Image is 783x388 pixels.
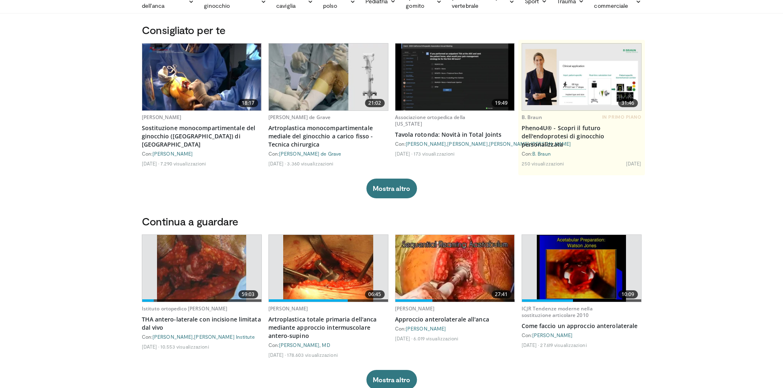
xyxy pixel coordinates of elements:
a: [PERSON_NAME] [447,141,487,147]
a: [PERSON_NAME] de Grave [279,151,341,156]
font: [DATE] [522,342,537,348]
img: e6f05148-0552-4775-ab59-e5595e859885.620x360_q85_upscale.jpg [142,44,261,110]
a: [PERSON_NAME] [406,326,446,331]
font: 178.603 visualizzazioni [287,352,337,358]
img: 04dc894d-c1b4-47fb-aa86-e9435c337761.620x360_q85_upscale.jpg [395,235,515,302]
font: 250 visualizzazioni [522,161,564,166]
a: [PERSON_NAME] [532,332,573,338]
font: Mostra altro [373,376,410,383]
a: [PERSON_NAME] [395,305,435,312]
a: [PERSON_NAME] [152,334,193,340]
font: Artroplastica monocompartimentale mediale del ginocchio a carico fisso - Tecnica chirurgica [268,124,373,148]
a: 31:46 [522,44,641,110]
a: [PERSON_NAME], MD [279,342,330,348]
font: Pheno4U® - Scopri il futuro dell'endoprotesi di ginocchio personalizzata [522,124,605,148]
a: [PERSON_NAME] de Grave [268,114,331,121]
img: 6e5fd13c-0bf4-4ae3-b7e1-68ea6f1a4359.620x360_q85_upscale.jpg [269,44,388,110]
font: Sostituzione monocompartimentale del ginocchio ([GEOGRAPHIC_DATA]) di [GEOGRAPHIC_DATA] [142,124,256,148]
font: , [488,141,489,147]
a: [PERSON_NAME] [268,305,308,312]
font: 21:02 [368,99,381,106]
font: Tavola rotonda: Novità in Total Joints [395,131,502,138]
font: , [193,334,194,340]
font: Con: [395,326,406,331]
a: 06:45 [269,235,388,302]
font: 6.019 visualizzazioni [413,335,458,341]
a: 27:41 [395,235,515,302]
font: 27.619 visualizzazioni [540,342,587,348]
a: ICJR Tendenze moderne nella sostituzione articolare 2010 [522,305,593,319]
a: [PERSON_NAME] [152,151,193,156]
a: Approccio anterolaterale all'anca [395,315,515,324]
font: Continua a guardare [142,215,238,227]
button: Mostra altro [366,179,417,198]
font: 10.553 visualizzazioni [160,344,209,349]
font: THA antero-laterale con incisione limitata dal vivo [142,315,261,331]
img: 628649_3.png.620x360_q85_upscale.jpg [157,235,246,302]
font: Consigliato per te [142,23,226,36]
a: 59:03 [142,235,261,302]
img: 297847_0001_1.png.620x360_q85_upscale.jpg [537,235,626,302]
img: ccc24972-9600-4baa-a65e-588250812ded.620x360_q85_upscale.jpg [395,44,515,110]
font: IN PRIMO PIANO [602,114,642,119]
font: Con: [395,141,406,147]
a: [PERSON_NAME] [406,141,446,147]
a: B. Braun [522,114,543,121]
font: Con: [268,151,279,156]
font: Con: [268,342,279,348]
img: 263423_3.png.620x360_q85_upscale.jpg [283,235,374,302]
font: [DATE] [142,344,157,349]
font: Con: [522,332,532,338]
font: , [446,141,447,147]
font: [DATE] [268,161,284,166]
font: 06:45 [368,291,381,298]
a: 18:17 [142,44,261,110]
font: 59:03 [242,291,255,298]
font: [DATE] [268,352,284,358]
font: 18:17 [242,99,255,106]
font: Approccio anterolaterale all'anca [395,315,489,323]
a: 19:49 [395,44,515,110]
a: 10:09 [522,235,641,302]
a: [PERSON_NAME] [489,141,529,147]
a: Pheno4U® - Scopri il futuro dell'endoprotesi di ginocchio personalizzata [522,124,642,149]
font: Artroplastica totale primaria dell'anca mediante approccio intermuscolare antero-supino [268,315,377,340]
a: [PERSON_NAME] [142,114,182,121]
a: Tavola rotonda: Novità in Total Joints [395,131,515,139]
a: [PERSON_NAME] Institute [194,334,254,340]
font: 27:41 [495,291,508,298]
a: 21:02 [269,44,388,110]
font: 19:49 [495,99,508,106]
font: Con: [142,151,152,156]
font: [DATE] [395,151,411,156]
a: Associazione ortopedica della [US_STATE] [395,114,465,127]
font: 3.360 visualizzazioni [287,161,333,166]
font: [DATE] [142,161,157,166]
font: 10:09 [621,291,635,298]
font: 31:46 [621,99,635,106]
font: Con: [142,334,152,340]
a: Istituto ortopedico [PERSON_NAME] [142,305,228,312]
a: Sostituzione monocompartimentale del ginocchio ([GEOGRAPHIC_DATA]) di [GEOGRAPHIC_DATA] [142,124,262,149]
font: 173 visualizzazioni [413,151,455,156]
font: 7.290 visualizzazioni [160,161,206,166]
a: B. Braun [532,151,551,156]
a: Come faccio un approccio anterolaterale [522,322,642,330]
